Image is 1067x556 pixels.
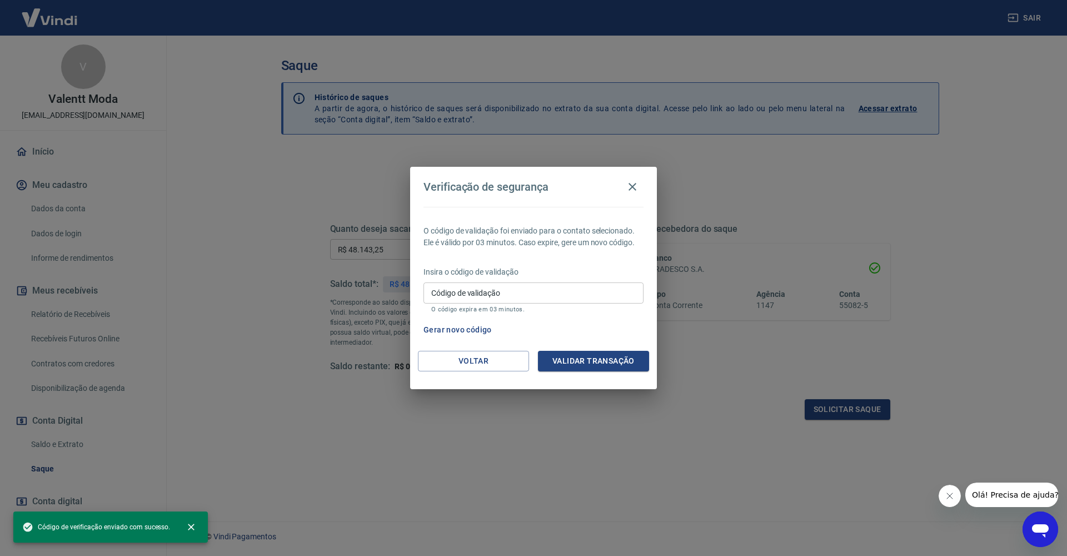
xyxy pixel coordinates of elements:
iframe: Mensagem da empresa [965,483,1058,507]
button: Gerar novo código [419,320,496,340]
button: close [179,515,203,539]
h4: Verificação de segurança [423,180,549,193]
iframe: Botão para abrir a janela de mensagens [1023,512,1058,547]
p: O código de validação foi enviado para o contato selecionado. Ele é válido por 03 minutos. Caso e... [423,225,644,249]
button: Voltar [418,351,529,371]
span: Código de verificação enviado com sucesso. [22,522,170,533]
p: Insira o código de validação [423,266,644,278]
button: Validar transação [538,351,649,371]
p: O código expira em 03 minutos. [431,306,636,313]
iframe: Fechar mensagem [939,485,961,507]
span: Olá! Precisa de ajuda? [7,8,93,17]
